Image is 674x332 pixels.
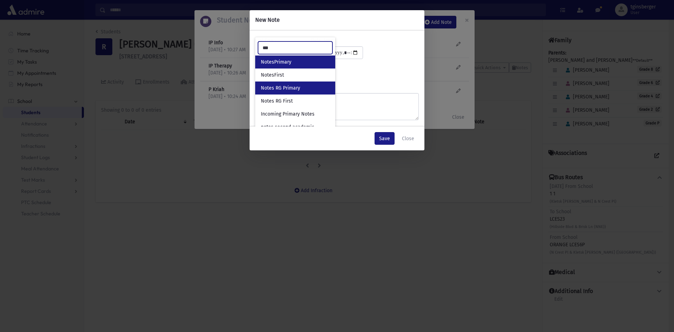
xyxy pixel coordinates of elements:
label: Date Time [311,36,334,44]
label: Log Type: [255,36,276,44]
input: Search [258,41,332,54]
span: Incoming Primary Notes [261,111,315,118]
span: NotesPrimary [261,59,291,66]
span: NotesFirst [261,72,284,79]
span: Notes RG Primary [261,85,300,92]
span: notes second academic [261,124,314,131]
h6: New Note [255,16,280,24]
span: Notes RG First [261,98,293,105]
